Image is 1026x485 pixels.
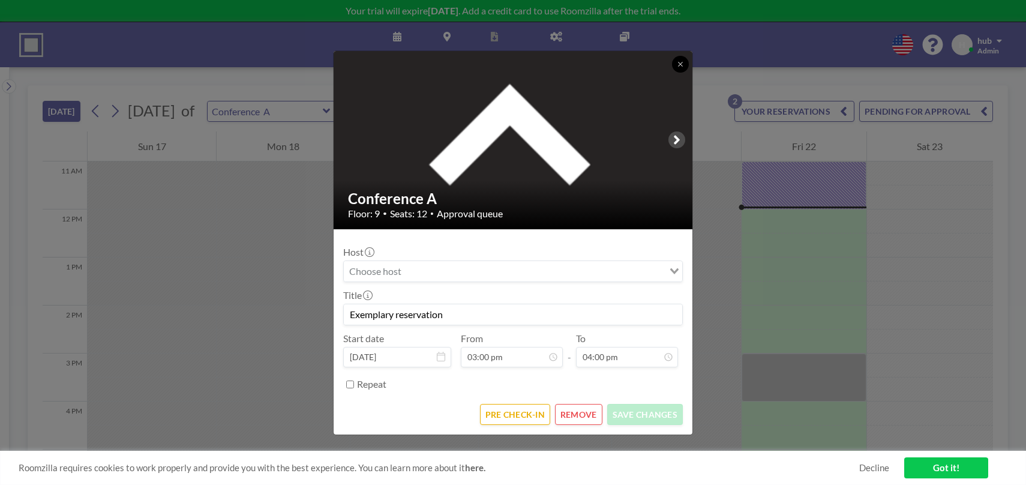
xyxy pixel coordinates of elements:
[383,209,387,218] span: •
[480,404,550,425] button: PRE CHECK-IN
[430,209,434,217] span: •
[343,289,371,301] label: Title
[343,246,373,258] label: Host
[343,333,384,345] label: Start date
[607,404,683,425] button: SAVE CHANGES
[19,462,859,474] span: Roomzilla requires cookies to work properly and provide you with the best experience. You can lea...
[568,337,571,363] span: -
[390,208,427,220] span: Seats: 12
[348,208,380,220] span: Floor: 9
[555,404,602,425] button: REMOVE
[859,462,889,474] a: Decline
[344,304,682,325] input: (No title)
[344,261,682,282] div: Search for option
[465,462,485,473] a: here.
[904,457,988,478] a: Got it!
[461,333,483,345] label: From
[357,378,386,390] label: Repeat
[345,264,667,279] input: Search for option
[576,333,586,345] label: To
[437,208,503,220] span: Approval queue
[348,190,679,208] h2: Conference A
